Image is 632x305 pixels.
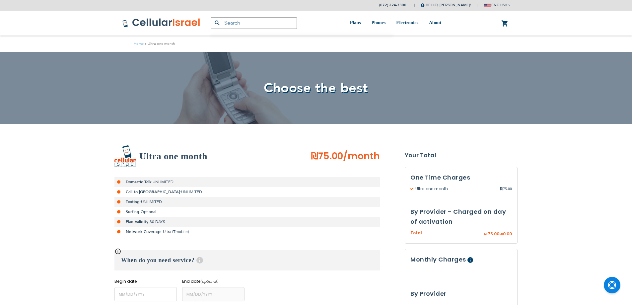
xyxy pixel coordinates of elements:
label: Begin date [114,278,177,284]
a: (072) 224-3300 [379,3,406,8]
strong: Domestic Talk: [126,179,153,185]
span: 0.00 [503,231,512,237]
img: Ultra one month [114,145,136,167]
a: About [429,11,441,36]
h3: By Provider - Charged on day of activation [410,207,512,227]
h3: One Time Charges [410,173,512,183]
span: /month [343,150,380,163]
h3: By Provider [410,289,512,299]
span: Monthly Charges [410,255,466,264]
label: End date [182,278,245,284]
li: UNLIMITED [114,187,380,197]
li: Ultra (Tmobile) [114,227,380,237]
strong: Your Total [405,150,518,160]
span: About [429,20,441,25]
strong: Surfing: [126,209,141,214]
a: Plans [350,11,361,36]
button: english [484,0,510,10]
span: Choose the best [264,79,368,97]
span: ₪ [499,231,503,237]
span: ₪ [500,186,503,192]
li: Optional [114,207,380,217]
input: Search [211,17,297,29]
span: Help [196,257,203,264]
a: Home [134,41,144,46]
strong: Call to [GEOGRAPHIC_DATA]: [126,189,181,194]
span: Ultra one month [410,186,500,192]
a: Phones [371,11,386,36]
i: (optional) [200,279,219,284]
span: ₪75.00 [311,150,343,163]
span: Electronics [396,20,418,25]
span: Phones [371,20,386,25]
span: 75.00 [488,231,499,237]
li: UNLIMITED [114,197,380,207]
span: Hello, [PERSON_NAME]! [421,3,471,8]
input: MM/DD/YYYY [114,287,177,301]
h3: When do you need service? [114,250,380,270]
span: 75.00 [500,186,512,192]
strong: Network Coverage: [126,229,163,234]
h2: Ultra one month [139,150,207,163]
a: Electronics [396,11,418,36]
li: UNLIMITED [114,177,380,187]
img: Cellular Israel Logo [122,18,201,28]
strong: Texting: [126,199,141,204]
li: Ultra one month [144,40,175,47]
span: Total [410,230,422,236]
strong: Plan Validity: [126,219,150,224]
input: MM/DD/YYYY [182,287,245,301]
li: 30 DAYS [114,217,380,227]
img: english [484,4,491,7]
span: Help [467,257,473,263]
span: Plans [350,20,361,25]
span: ₪ [484,231,488,237]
